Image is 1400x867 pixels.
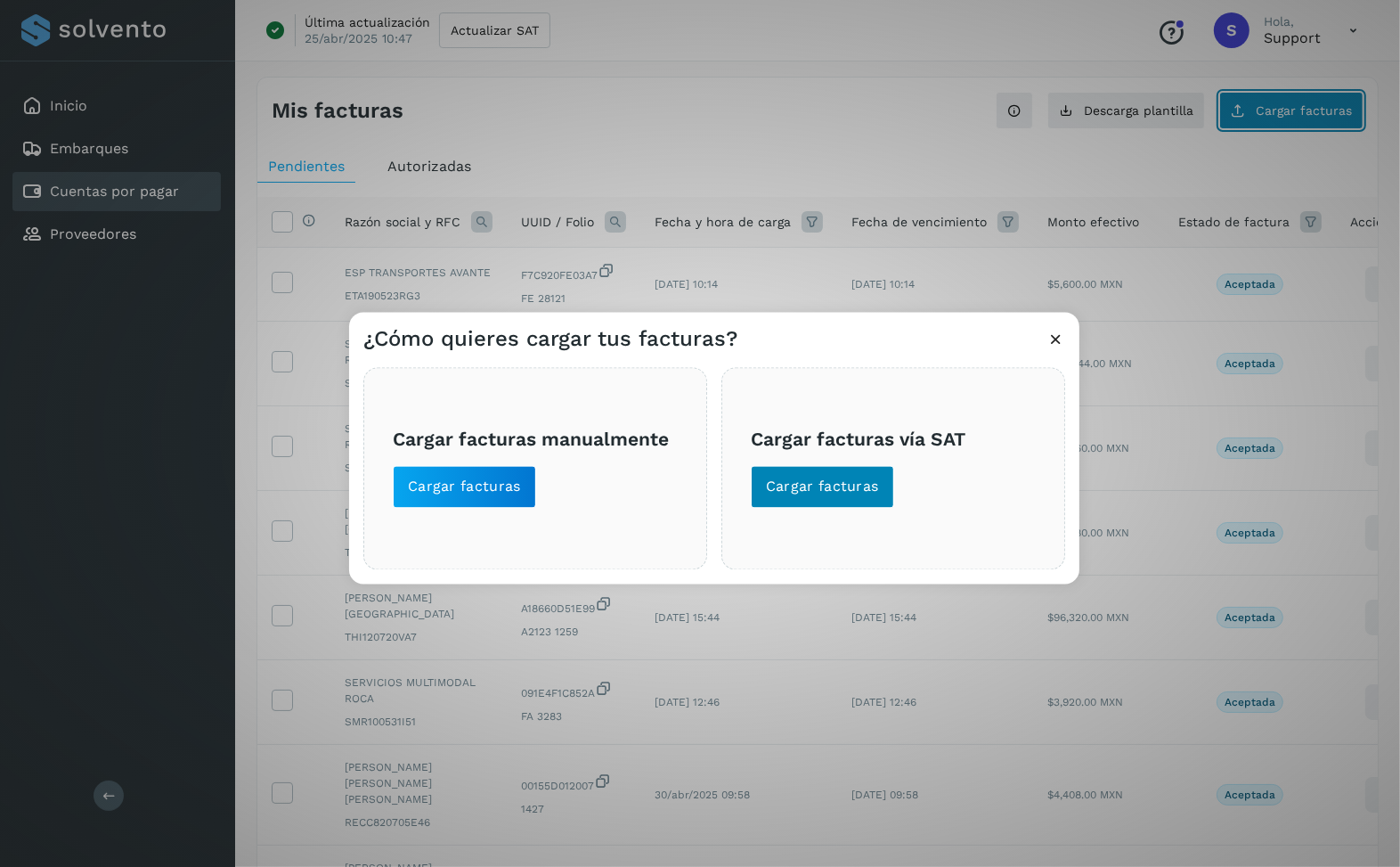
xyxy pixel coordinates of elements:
[751,465,894,508] button: Cargar facturas
[393,429,678,451] h3: Cargar facturas manualmente
[751,429,1036,451] h3: Cargar facturas vía SAT
[408,477,521,496] span: Cargar facturas
[393,465,536,508] button: Cargar facturas
[363,326,737,352] h3: ¿Cómo quieres cargar tus facturas?
[766,477,879,496] span: Cargar facturas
